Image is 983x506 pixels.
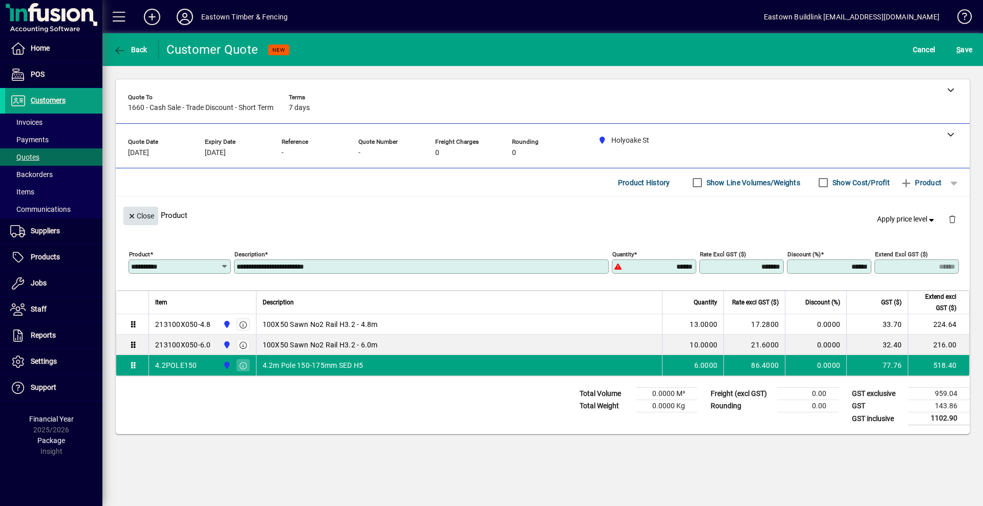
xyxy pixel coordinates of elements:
td: Total Volume [574,388,636,400]
span: 6.0000 [694,360,718,370]
span: Reports [31,331,56,339]
span: Apply price level [877,214,936,225]
span: Holyoake St [220,319,232,330]
div: 213100X050-4.8 [155,319,211,329]
span: 0 [435,149,439,157]
button: Save [954,40,975,59]
span: Backorders [10,170,53,179]
a: Reports [5,323,102,348]
span: Close [127,208,154,225]
span: Payments [10,136,49,144]
td: 0.0000 [785,355,846,376]
span: Staff [31,305,47,313]
a: Home [5,36,102,61]
td: 959.04 [908,388,970,400]
label: Show Line Volumes/Weights [704,178,800,188]
span: Back [113,46,147,54]
div: 4.2POLE150 [155,360,197,370]
td: 224.64 [908,314,969,335]
span: POS [31,70,45,78]
app-page-header-button: Close [121,211,161,220]
span: Jobs [31,279,47,287]
span: ave [956,41,972,58]
td: 0.00 [777,400,839,412]
app-page-header-button: Delete [940,214,965,224]
span: Extend excl GST ($) [914,291,956,314]
td: 0.0000 M³ [636,388,697,400]
span: 1660 - Cash Sale - Trade Discount - Short Term [128,104,273,112]
div: Product [116,196,970,234]
td: Freight (excl GST) [706,388,777,400]
a: Quotes [5,148,102,166]
span: Home [31,44,50,52]
a: Payments [5,131,102,148]
label: Show Cost/Profit [830,178,890,188]
td: 0.00 [777,388,839,400]
td: 0.0000 [785,314,846,335]
td: GST [847,400,908,412]
span: 100X50 Sawn No2 Rail H3.2 - 6.0m [263,340,378,350]
span: Holyoake St [220,339,232,350]
td: 143.86 [908,400,970,412]
a: Jobs [5,271,102,296]
div: 21.6000 [730,340,779,350]
a: Support [5,375,102,401]
a: Staff [5,297,102,322]
span: Customers [31,96,66,104]
span: 100X50 Sawn No2 Rail H3.2 - 4.8m [263,319,378,329]
div: 86.4000 [730,360,779,370]
span: Financial Year [29,415,74,423]
span: Communications [10,205,71,213]
div: Eastown Buildlink [EMAIL_ADDRESS][DOMAIN_NAME] [764,9,939,25]
span: 7 days [289,104,310,112]
span: Holyoake St [220,360,232,371]
td: 0.0000 Kg [636,400,697,412]
span: 0 [512,149,516,157]
div: Eastown Timber & Fencing [201,9,288,25]
span: Quantity [694,297,717,308]
td: GST inclusive [847,412,908,425]
span: Items [10,188,34,196]
mat-label: Description [234,251,265,258]
a: Products [5,245,102,270]
a: Suppliers [5,218,102,244]
button: Apply price level [873,210,941,229]
span: GST ($) [881,297,902,308]
td: 0.0000 [785,335,846,355]
span: Product [900,174,942,191]
button: Back [111,40,150,59]
span: 13.0000 [690,319,717,329]
span: Suppliers [31,227,60,235]
button: Product [895,173,947,192]
mat-label: Discount (%) [787,251,821,258]
td: 216.00 [908,335,969,355]
span: Description [263,297,294,308]
span: S [956,46,960,54]
span: Rate excl GST ($) [732,297,779,308]
button: Profile [168,8,201,26]
mat-label: Extend excl GST ($) [875,251,928,258]
button: Add [136,8,168,26]
button: Product History [614,173,674,192]
div: Customer Quote [166,41,259,58]
span: Item [155,297,167,308]
div: 213100X050-6.0 [155,340,211,350]
a: Backorders [5,166,102,183]
td: 33.70 [846,314,908,335]
span: Support [31,383,56,391]
span: Invoices [10,118,42,126]
td: Total Weight [574,400,636,412]
a: Items [5,183,102,201]
a: POS [5,62,102,87]
a: Settings [5,349,102,375]
span: 10.0000 [690,340,717,350]
app-page-header-button: Back [102,40,159,59]
span: Cancel [913,41,935,58]
mat-label: Rate excl GST ($) [700,251,746,258]
span: Quotes [10,153,39,161]
span: [DATE] [128,149,149,157]
span: [DATE] [205,149,226,157]
td: 32.40 [846,335,908,355]
td: Rounding [706,400,777,412]
mat-label: Quantity [612,251,634,258]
